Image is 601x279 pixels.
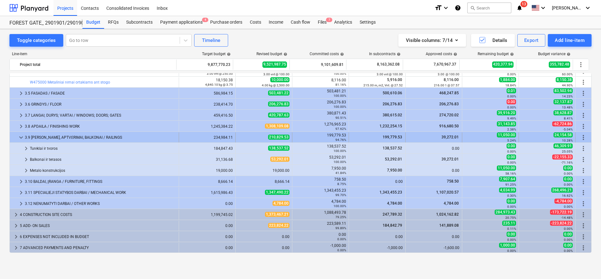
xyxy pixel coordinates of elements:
i: keyboard_arrow_down [442,4,450,12]
span: 46,309.91 [553,143,573,148]
button: Export [517,34,546,47]
div: 0.00 [238,235,289,239]
div: 380,871.43 [295,111,346,120]
span: keyboard_arrow_right [12,233,20,241]
div: 19,000.00 [182,168,233,173]
span: 184,842.79 [382,223,403,228]
a: W475000 Metaliniai rėmai ortakiams ant stogo [30,80,110,84]
span: -173,722.19 [550,210,573,215]
div: 0.00 [238,246,289,250]
button: Details [471,34,515,47]
span: More actions [580,112,587,119]
small: 99.70% [335,193,346,197]
span: 4 [202,18,208,22]
div: 5 ADD- ON SALES [20,221,176,231]
span: 39,272.01 [441,135,459,139]
small: 16.62% [562,194,573,197]
div: 3.10 BALDAI, ĮRANGA / FURNITURE, FITTINGS [25,177,176,187]
small: 0.00% [507,95,516,98]
div: 199,779.53 [295,133,346,142]
a: Analytics [330,16,356,29]
span: 0.00 [507,154,516,160]
div: 3.12 NENUMATYTI DARBAI / OTHER WORKS [25,199,176,209]
div: Balkonai ir terasos [30,154,176,165]
small: 18.84% [505,84,516,87]
button: Toggle categories [9,34,63,47]
small: 3.00 @ 100.00 [438,73,459,76]
span: 500,610.06 [382,91,403,95]
small: 14.23% [562,95,573,98]
small: 0.00% [507,238,516,241]
small: 0.00% [564,172,573,175]
span: 4,034.99 [499,188,516,193]
a: Costs [246,16,265,29]
div: 4,784.00 [295,199,346,208]
small: 0.00% [507,205,516,208]
span: 138,537.52 [268,146,289,151]
div: 8,666.14 [182,179,233,184]
div: 758.50 [295,177,346,186]
div: 0.00 [182,235,233,239]
a: Purchase orders [206,16,246,29]
a: Payment applications4 [156,16,206,29]
div: 0.00 [408,235,459,239]
small: 91.25% [505,183,516,186]
span: 38,628.87 [553,110,573,115]
div: -1,000.00 [295,243,346,252]
small: 94.76% [335,138,346,142]
span: 235.11 [502,221,516,226]
span: 210,829.53 [268,135,289,140]
small: 79.25% [335,215,346,219]
small: 0.00% [507,150,516,153]
div: 9,101,609.81 [292,60,344,70]
span: 13 [520,1,527,7]
small: 90.51% [335,116,346,119]
div: 3.7 LANGAI; DURYS; VARTAI / WINDOWS; DOORS; GATES [25,110,176,120]
span: keyboard_arrow_right [22,145,30,152]
div: 18,150.38 [182,78,233,87]
span: keyboard_arrow_right [12,244,20,252]
span: More actions [577,61,585,68]
div: Income [265,16,287,29]
span: 1,347,490.22 [265,190,289,195]
span: 7,907.64 [499,177,516,182]
a: Cash flow [287,16,314,29]
i: Knowledge base [455,4,461,12]
small: 20.75% [505,216,516,219]
span: 9,521,987.75 [262,61,287,67]
div: 0.00 [408,146,459,151]
span: help [565,52,570,56]
span: 206,276.83 [382,102,403,106]
div: 9,877,770.23 [179,60,230,70]
div: Metalo konstrukcijos [30,166,176,176]
small: 215.00 m, m2, Vnt. @ 27.52 [363,84,403,87]
span: More actions [580,244,587,252]
span: 1,232,254.15 [379,124,403,128]
span: 141,889.08 [439,223,459,228]
div: -1,000.00 [351,246,403,250]
button: Visible columns:7/14 [398,34,466,47]
div: 7,950.00 [295,166,346,175]
div: Files [314,16,330,29]
small: -5.04% [563,128,573,131]
div: 459,416.50 [182,113,233,118]
small: 100.00% [334,149,346,153]
div: Toggle categories [17,36,56,44]
span: search [470,5,475,10]
span: help [396,52,401,56]
div: Subcontracts [122,16,156,29]
span: 0.00 [507,99,516,104]
span: 10,000.00 [270,77,289,82]
span: 380,615.02 [382,113,403,117]
div: 0.00 [351,235,403,239]
small: 0.00% [564,227,573,230]
span: keyboard_arrow_right [17,90,25,97]
span: keyboard_arrow_right [12,211,20,218]
span: 420,377.94 [492,61,514,67]
div: 0.00 [408,168,459,173]
span: keyboard_arrow_right [17,189,25,196]
div: Project total [20,60,174,70]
